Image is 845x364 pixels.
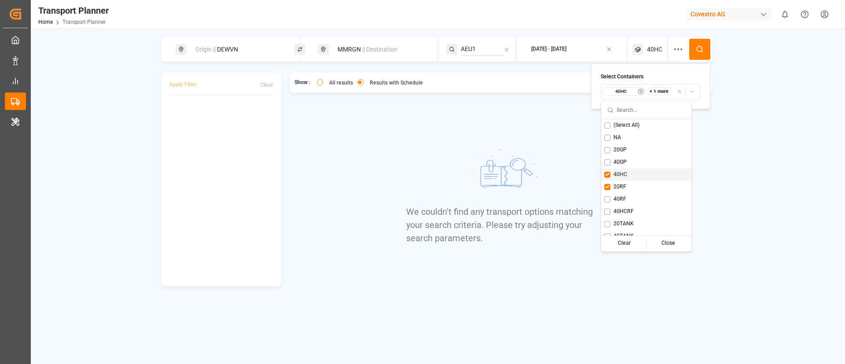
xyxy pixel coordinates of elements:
div: Transport Planner [38,4,109,17]
span: NA [614,134,621,142]
div: DEWVN [190,41,285,58]
small: 40HC [606,88,636,95]
span: 40HC [614,171,627,179]
span: 20GP [614,146,627,154]
div: [DATE] - [DATE] [531,45,566,53]
span: Show : [294,79,310,87]
span: 40GP [614,158,627,166]
span: 40HC [647,45,662,54]
div: Covestro AG [687,8,772,21]
div: Clear [260,81,273,89]
div: MMRGN [332,41,427,58]
label: Results with Schedule [370,80,423,85]
div: + 1 more [647,87,672,96]
span: Origin || [195,46,216,53]
a: Home [38,19,53,25]
div: Clear [603,237,647,250]
button: Clear [260,77,273,92]
input: Search Service String [461,43,503,56]
div: Suggestions [601,119,691,251]
h4: Select Containers [601,73,701,81]
p: We couldn't find any transport options matching your search criteria. Please try adjusting your s... [406,205,596,245]
span: 20TANK [614,220,634,228]
label: All results [329,80,353,85]
span: || Destination [362,46,397,53]
input: Search... [617,102,685,119]
button: Help Center [795,4,815,24]
button: + 1 more [647,87,674,96]
span: (Select All) [614,121,639,129]
span: 40TANK [614,232,634,240]
button: show 0 new notifications [775,4,795,24]
span: 40RF [614,195,626,203]
span: 20RF [614,183,626,191]
button: 40HC+ 1 more [601,84,701,99]
button: Covestro AG [687,6,775,22]
div: Close [647,237,690,250]
span: 40HCRF [614,208,634,216]
img: No results [435,139,567,205]
button: [DATE] - [DATE] [522,41,622,58]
